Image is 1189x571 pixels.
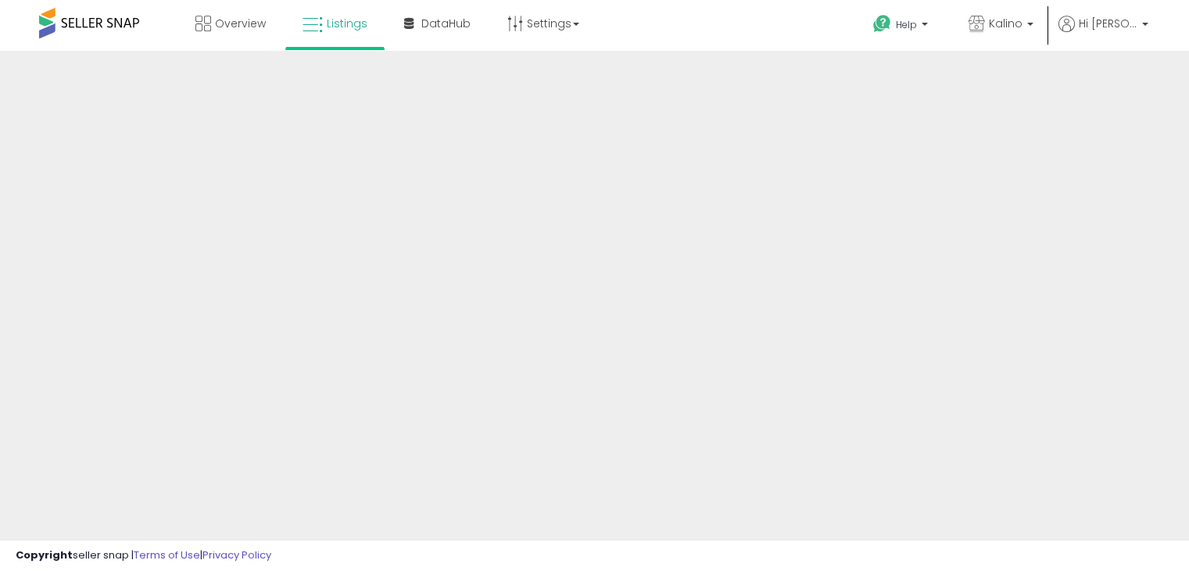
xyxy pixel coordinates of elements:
a: Help [861,2,944,51]
span: Listings [327,16,367,31]
div: seller snap | | [16,548,271,563]
span: Overview [215,16,266,31]
i: Get Help [872,14,892,34]
span: Hi [PERSON_NAME] [1079,16,1137,31]
strong: Copyright [16,548,73,562]
a: Terms of Use [134,548,200,562]
a: Hi [PERSON_NAME] [1058,16,1148,51]
span: Kalino [989,16,1022,31]
span: DataHub [421,16,471,31]
span: Help [896,18,917,31]
a: Privacy Policy [202,548,271,562]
